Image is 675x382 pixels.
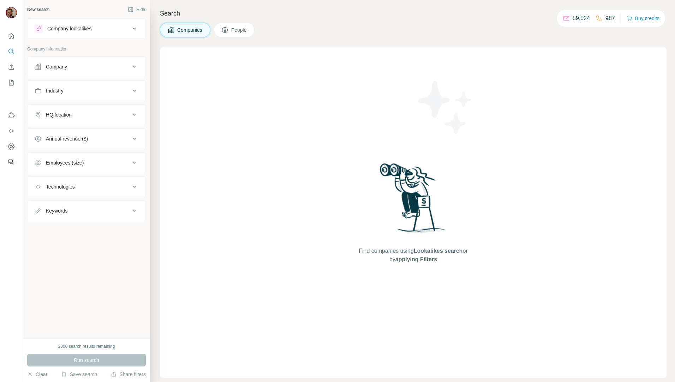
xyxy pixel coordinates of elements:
button: Buy credits [627,13,659,23]
div: Technologies [46,183,75,190]
button: Dashboard [6,140,17,153]
button: HQ location [28,106,145,123]
button: Technologies [28,178,145,195]
div: Keywords [46,207,67,214]
button: Company lookalikes [28,20,145,37]
button: Share filters [111,371,146,378]
p: 59,524 [573,14,590,23]
span: Find companies using or by [357,247,470,264]
div: HQ location [46,111,72,118]
p: Company information [27,46,146,52]
button: Company [28,58,145,75]
button: Annual revenue ($) [28,130,145,147]
div: Industry [46,87,64,94]
button: Save search [61,371,97,378]
button: Clear [27,371,47,378]
button: Quick start [6,30,17,42]
div: Company lookalikes [47,25,91,32]
div: Annual revenue ($) [46,135,88,142]
button: Use Surfe on LinkedIn [6,109,17,122]
img: Surfe Illustration - Stars [413,76,477,139]
span: People [231,26,247,34]
button: My lists [6,76,17,89]
div: Company [46,63,67,70]
button: Keywords [28,202,145,219]
button: Search [6,45,17,58]
img: Avatar [6,7,17,18]
span: Lookalikes search [414,248,463,254]
span: applying Filters [395,256,437,262]
button: Employees (size) [28,154,145,171]
button: Hide [123,4,150,15]
button: Feedback [6,156,17,168]
img: Surfe Illustration - Woman searching with binoculars [377,161,450,240]
button: Use Surfe API [6,125,17,137]
span: Companies [177,26,203,34]
div: Employees (size) [46,159,84,166]
h4: Search [160,8,667,18]
div: 2000 search results remaining [58,343,115,350]
p: 987 [605,14,615,23]
button: Enrich CSV [6,61,17,73]
div: New search [27,6,49,13]
button: Industry [28,82,145,99]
